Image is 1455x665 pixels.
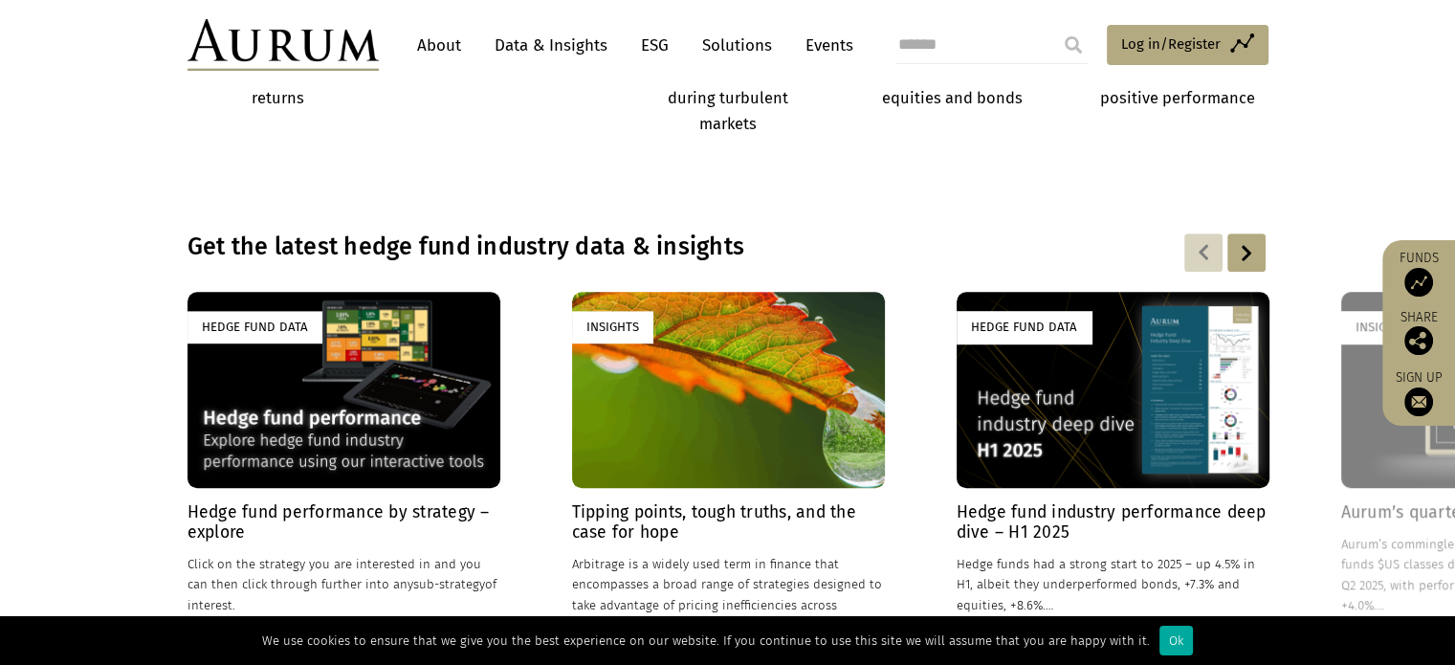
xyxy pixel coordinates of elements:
[693,28,782,63] a: Solutions
[572,554,885,635] p: Arbitrage is a widely used term in finance that encompasses a broad range of strategies designed ...
[1392,311,1445,355] div: Share
[572,311,653,343] div: Insights
[1392,369,1445,416] a: Sign up
[1054,26,1092,64] input: Submit
[1404,268,1433,297] img: Access Funds
[187,233,1022,261] h3: Get the latest hedge fund industry data & insights
[408,28,471,63] a: About
[662,64,793,133] strong: Capital protection during turbulent markets
[1392,250,1445,297] a: Funds
[1107,25,1268,65] a: Log in/Register
[1404,388,1433,416] img: Sign up to our newsletter
[1341,311,1422,343] div: Insights
[631,28,678,63] a: ESG
[796,28,853,63] a: Events
[1404,326,1433,355] img: Share this post
[187,19,379,71] img: Aurum
[572,502,885,543] h4: Tipping points, tough truths, and the case for hope
[957,502,1269,543] h4: Hedge fund industry performance deep dive – H1 2025
[1121,33,1221,55] span: Log in/Register
[187,311,322,343] div: Hedge Fund Data
[187,554,500,614] p: Click on the strategy you are interested in and you can then click through further into any of in...
[957,554,1269,614] p: Hedge funds had a strong start to 2025 – up 4.5% in H1, albeit they underperformed bonds, +7.3% a...
[957,311,1091,343] div: Hedge Fund Data
[485,28,617,63] a: Data & Insights
[187,502,500,543] h4: Hedge fund performance by strategy – explore
[413,577,485,591] span: sub-strategy
[1159,626,1193,655] div: Ok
